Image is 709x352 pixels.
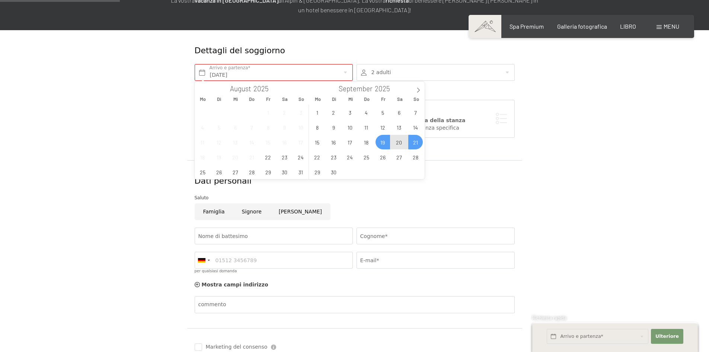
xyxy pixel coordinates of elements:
[195,120,210,134] span: August 4, 2025
[326,165,341,179] span: September 30, 2025
[227,97,244,102] span: Mi
[277,120,292,134] span: August 9, 2025
[277,105,292,120] span: August 2, 2025
[359,105,374,120] span: September 4, 2025
[392,150,406,164] span: September 27, 2025
[244,97,260,102] span: Do
[261,135,275,149] span: August 15, 2025
[655,333,679,339] font: Ulteriore
[359,120,374,134] span: September 11, 2025
[228,135,243,149] span: August 13, 2025
[376,105,390,120] span: September 5, 2025
[212,165,226,179] span: August 26, 2025
[195,195,209,200] font: Saluto
[230,85,251,92] span: August
[228,120,243,134] span: August 6, 2025
[202,282,268,288] font: Mostra campi indirizzo
[376,150,390,164] span: September 26, 2025
[294,165,308,179] span: August 31, 2025
[261,150,275,164] span: August 22, 2025
[212,135,226,149] span: August 12, 2025
[195,252,212,268] div: Germania (Germania): +49
[326,120,341,134] span: September 9, 2025
[245,150,259,164] span: August 21, 2025
[651,329,683,344] button: Ulteriore
[261,165,275,179] span: August 29, 2025
[310,135,325,149] span: September 15, 2025
[326,150,341,164] span: September 23, 2025
[277,135,292,149] span: August 16, 2025
[342,97,359,102] span: Mi
[408,105,423,120] span: September 7, 2025
[195,165,210,179] span: August 25, 2025
[211,97,227,102] span: Di
[343,105,357,120] span: September 3, 2025
[195,97,211,102] span: Mo
[195,269,237,273] font: per qualsiasi domanda
[408,150,423,164] span: September 28, 2025
[195,46,285,55] font: Dettagli del soggiorno
[206,344,268,350] font: Marketing del consenso
[293,97,309,102] span: So
[277,150,292,164] span: August 23, 2025
[408,97,424,102] span: So
[277,97,293,102] span: Sa
[408,120,423,134] span: September 14, 2025
[294,150,308,164] span: August 24, 2025
[261,120,275,134] span: August 8, 2025
[359,150,374,164] span: September 25, 2025
[212,150,226,164] span: August 19, 2025
[261,105,275,120] span: August 1, 2025
[326,97,342,102] span: Di
[620,23,636,30] a: LIBRO
[294,135,308,149] span: August 17, 2025
[195,135,210,149] span: August 11, 2025
[392,120,406,134] span: September 13, 2025
[510,23,544,30] a: Spa Premium
[310,150,325,164] span: September 22, 2025
[376,120,390,134] span: September 12, 2025
[310,165,325,179] span: September 29, 2025
[245,135,259,149] span: August 14, 2025
[195,176,252,185] font: Dati personali
[245,120,259,134] span: August 7, 2025
[339,85,373,92] span: September
[326,105,341,120] span: September 2, 2025
[359,97,375,102] span: Do
[310,120,325,134] span: September 8, 2025
[195,150,210,164] span: August 18, 2025
[359,135,374,149] span: September 18, 2025
[310,97,326,102] span: Mo
[228,150,243,164] span: August 20, 2025
[343,120,357,134] span: September 10, 2025
[294,105,308,120] span: August 3, 2025
[343,135,357,149] span: September 17, 2025
[245,165,259,179] span: August 28, 2025
[195,252,353,269] input: 01512 3456789
[375,97,392,102] span: Fr
[310,105,325,120] span: September 1, 2025
[664,23,679,30] font: menu
[212,120,226,134] span: August 5, 2025
[392,97,408,102] span: Sa
[251,84,276,93] input: Year
[392,105,406,120] span: September 6, 2025
[343,150,357,164] span: September 24, 2025
[532,315,566,321] font: Richiesta rapida
[408,135,423,149] span: September 21, 2025
[260,97,277,102] span: Fr
[326,135,341,149] span: September 16, 2025
[228,165,243,179] span: August 27, 2025
[373,84,397,93] input: Year
[294,120,308,134] span: August 10, 2025
[557,23,607,30] a: Galleria fotografica
[392,135,406,149] span: September 20, 2025
[277,165,292,179] span: August 30, 2025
